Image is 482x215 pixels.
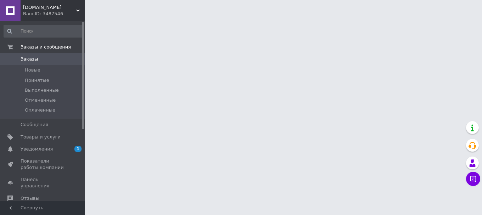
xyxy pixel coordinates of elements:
span: Оплаченные [25,107,55,113]
span: Отмененные [25,97,56,103]
span: Заказы [21,56,38,62]
div: Ваш ID: 3487546 [23,11,85,17]
span: Панель управления [21,176,66,189]
span: Новые [25,67,40,73]
span: Заказы и сообщения [21,44,71,50]
span: Показатели работы компании [21,158,66,171]
span: Tonishop.com.ua [23,4,76,11]
button: Чат с покупателем [466,172,480,186]
span: Отзывы [21,195,39,202]
span: Выполненные [25,87,59,94]
span: Уведомления [21,146,53,152]
span: Товары и услуги [21,134,61,140]
input: Поиск [4,25,84,38]
span: Принятые [25,77,49,84]
span: 1 [74,146,82,152]
span: Сообщения [21,121,48,128]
